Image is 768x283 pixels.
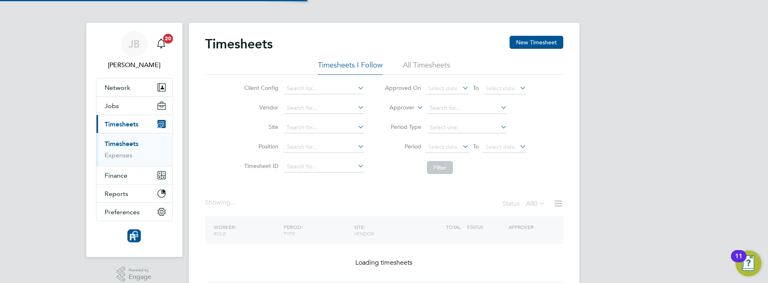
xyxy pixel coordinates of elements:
[163,34,173,44] span: 20
[153,31,169,57] a: 20
[96,97,172,115] button: Jobs
[284,161,364,172] input: Search for...
[96,203,172,221] button: Preferences
[284,141,364,153] input: Search for...
[284,83,364,94] input: Search for...
[105,151,132,159] a: Expenses
[486,143,515,150] span: Select date
[127,229,140,242] img: resourcinggroup-logo-retina.png
[242,123,278,131] label: Site
[105,208,140,216] span: Preferences
[105,140,138,148] a: Timesheets
[129,39,140,49] span: JB
[242,143,278,150] label: Position
[86,23,182,257] nav: Main navigation
[105,172,127,179] span: Finance
[230,198,235,207] span: ...
[105,120,138,128] span: Timesheets
[502,198,547,210] div: Status
[96,133,172,166] div: Timesheets
[96,78,172,96] button: Network
[242,104,278,111] label: Vendor
[385,123,421,131] label: Period Type
[427,161,453,174] button: Filter
[129,267,151,274] span: Powered by
[96,60,173,70] span: Joe Belsten
[486,85,515,92] span: Select date
[526,200,545,208] label: All
[284,122,364,133] input: Search for...
[96,166,172,184] button: Finance
[428,143,457,150] span: Select date
[96,229,173,242] a: Go to home page
[385,143,421,150] label: Period
[205,198,237,207] div: Showing
[242,84,278,91] label: Client Config
[735,250,761,276] button: Open Resource Center, 11 new notifications
[510,36,563,49] button: New Timesheet
[105,102,119,110] span: Jobs
[242,162,278,170] label: Timesheet ID
[105,190,128,198] span: Reports
[318,60,383,75] li: Timesheets I Follow
[427,102,507,114] input: Search for...
[403,60,450,75] li: All Timesheets
[129,274,151,281] span: Engage
[117,267,151,282] a: Powered byEngage
[378,104,414,112] label: Approver
[284,102,364,114] input: Search for...
[205,36,273,52] h2: Timesheets
[105,84,130,91] span: Network
[96,185,172,202] button: Reports
[428,85,457,92] span: Select date
[96,31,173,70] a: JB[PERSON_NAME]
[427,122,507,133] input: Select one
[470,83,481,93] span: To
[534,200,537,208] span: 0
[735,256,742,267] div: 11
[470,141,481,152] span: To
[385,84,421,91] label: Approved On
[96,115,172,133] button: Timesheets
